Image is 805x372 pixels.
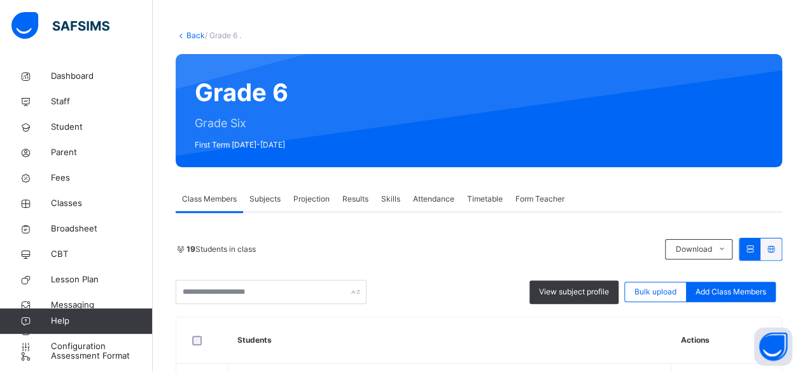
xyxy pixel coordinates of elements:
span: Staff [51,95,153,108]
span: Download [675,244,711,255]
span: Bulk upload [634,286,676,298]
span: Results [342,193,368,205]
span: Projection [293,193,330,205]
span: Lesson Plan [51,273,153,286]
span: View subject profile [539,286,609,298]
span: Classes [51,197,153,210]
span: Students in class [186,244,256,255]
b: 19 [186,244,195,254]
span: Form Teacher [515,193,564,205]
span: Attendance [413,193,454,205]
span: Subjects [249,193,281,205]
span: Skills [381,193,400,205]
span: Dashboard [51,70,153,83]
span: Parent [51,146,153,159]
span: Fees [51,172,153,184]
th: Students [228,317,671,364]
span: Messaging [51,299,153,312]
span: Help [51,315,152,327]
img: safsims [11,12,109,39]
span: Add Class Members [696,286,766,298]
button: Open asap [754,327,792,366]
span: Configuration [51,340,152,353]
span: CBT [51,248,153,261]
span: Timetable [467,193,503,205]
span: Student [51,121,153,134]
th: Actions [671,317,781,364]
span: Class Members [182,193,237,205]
span: / Grade 6 . [205,31,241,40]
a: Back [186,31,205,40]
span: Broadsheet [51,223,153,235]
